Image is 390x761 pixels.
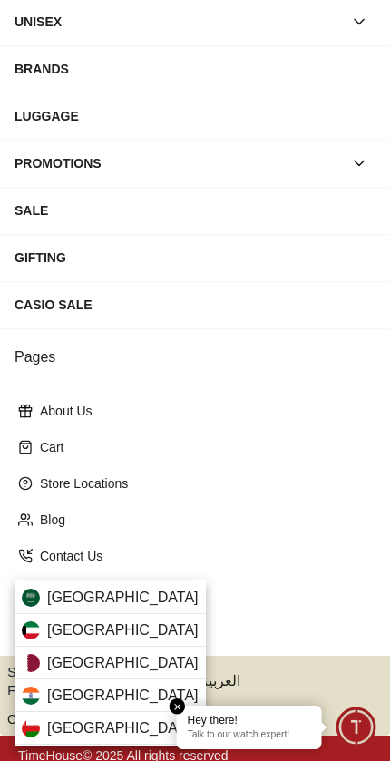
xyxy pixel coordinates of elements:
[47,587,199,609] span: [GEOGRAPHIC_DATA]
[22,654,40,672] img: Qatar
[22,589,40,607] img: Saudi Arabia
[47,620,199,641] span: [GEOGRAPHIC_DATA]
[336,707,376,747] div: Chat Widget
[22,719,40,737] img: Oman
[47,685,199,707] span: [GEOGRAPHIC_DATA]
[22,687,40,705] img: India
[188,713,311,727] div: Hey there!
[47,717,199,739] span: [GEOGRAPHIC_DATA]
[47,652,199,674] span: [GEOGRAPHIC_DATA]
[188,729,311,742] p: Talk to our watch expert!
[170,698,186,715] em: Close tooltip
[22,621,40,639] img: Kuwait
